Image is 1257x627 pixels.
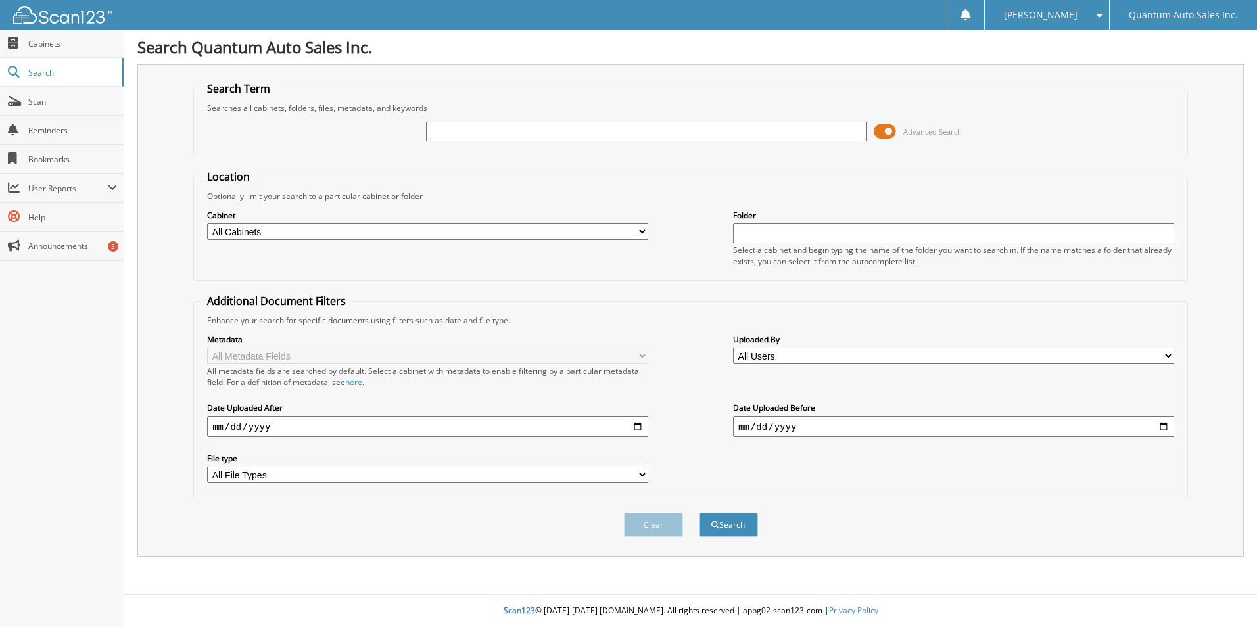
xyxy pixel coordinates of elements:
label: Uploaded By [733,334,1174,345]
div: Optionally limit your search to a particular cabinet or folder [201,191,1181,202]
legend: Location [201,170,256,184]
span: Quantum Auto Sales Inc. [1129,11,1238,19]
span: Advanced Search [903,127,962,137]
div: Searches all cabinets, folders, files, metadata, and keywords [201,103,1181,114]
legend: Search Term [201,81,277,96]
label: Metadata [207,334,648,345]
span: Search [28,67,115,78]
a: here [345,377,362,388]
a: Privacy Policy [829,605,878,616]
button: Clear [624,513,683,537]
input: end [733,416,1174,437]
label: Cabinet [207,210,648,221]
div: All metadata fields are searched by default. Select a cabinet with metadata to enable filtering b... [207,365,648,388]
div: © [DATE]-[DATE] [DOMAIN_NAME]. All rights reserved | appg02-scan123-com | [124,595,1257,627]
span: Reminders [28,125,117,136]
span: Cabinets [28,38,117,49]
span: Scan123 [504,605,535,616]
span: [PERSON_NAME] [1004,11,1078,19]
div: Select a cabinet and begin typing the name of the folder you want to search in. If the name match... [733,244,1174,267]
button: Search [699,513,758,537]
label: Date Uploaded Before [733,402,1174,413]
div: Enhance your search for specific documents using filters such as date and file type. [201,315,1181,326]
legend: Additional Document Filters [201,294,352,308]
img: scan123-logo-white.svg [13,6,112,24]
div: 5 [108,241,118,252]
label: File type [207,453,648,464]
span: Bookmarks [28,154,117,165]
span: Help [28,212,117,223]
input: start [207,416,648,437]
label: Date Uploaded After [207,402,648,413]
span: User Reports [28,183,108,194]
label: Folder [733,210,1174,221]
span: Announcements [28,241,117,252]
span: Scan [28,96,117,107]
h1: Search Quantum Auto Sales Inc. [137,36,1244,58]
